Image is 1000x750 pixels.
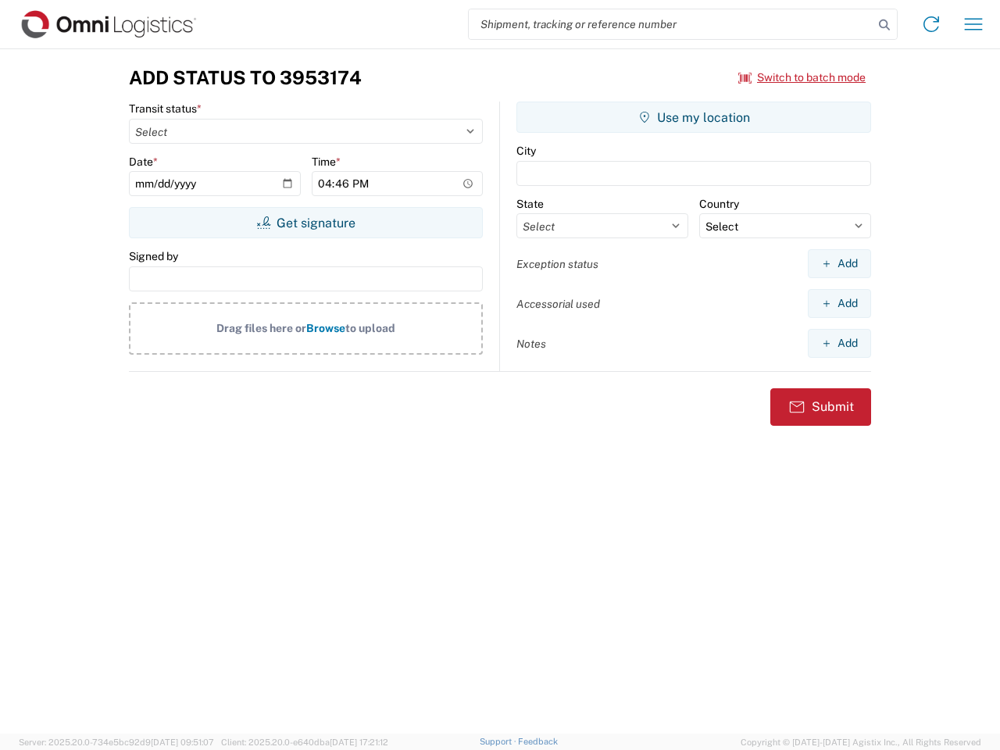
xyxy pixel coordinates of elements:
[129,102,202,116] label: Transit status
[129,249,178,263] label: Signed by
[221,737,388,747] span: Client: 2025.20.0-e640dba
[518,737,558,746] a: Feedback
[808,249,871,278] button: Add
[19,737,214,747] span: Server: 2025.20.0-734e5bc92d9
[129,207,483,238] button: Get signature
[516,197,544,211] label: State
[469,9,873,39] input: Shipment, tracking or reference number
[312,155,341,169] label: Time
[516,102,871,133] button: Use my location
[808,329,871,358] button: Add
[216,322,306,334] span: Drag files here or
[129,155,158,169] label: Date
[330,737,388,747] span: [DATE] 17:21:12
[741,735,981,749] span: Copyright © [DATE]-[DATE] Agistix Inc., All Rights Reserved
[345,322,395,334] span: to upload
[699,197,739,211] label: Country
[480,737,519,746] a: Support
[516,144,536,158] label: City
[516,257,598,271] label: Exception status
[129,66,362,89] h3: Add Status to 3953174
[516,337,546,351] label: Notes
[770,388,871,426] button: Submit
[516,297,600,311] label: Accessorial used
[306,322,345,334] span: Browse
[738,65,866,91] button: Switch to batch mode
[151,737,214,747] span: [DATE] 09:51:07
[808,289,871,318] button: Add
